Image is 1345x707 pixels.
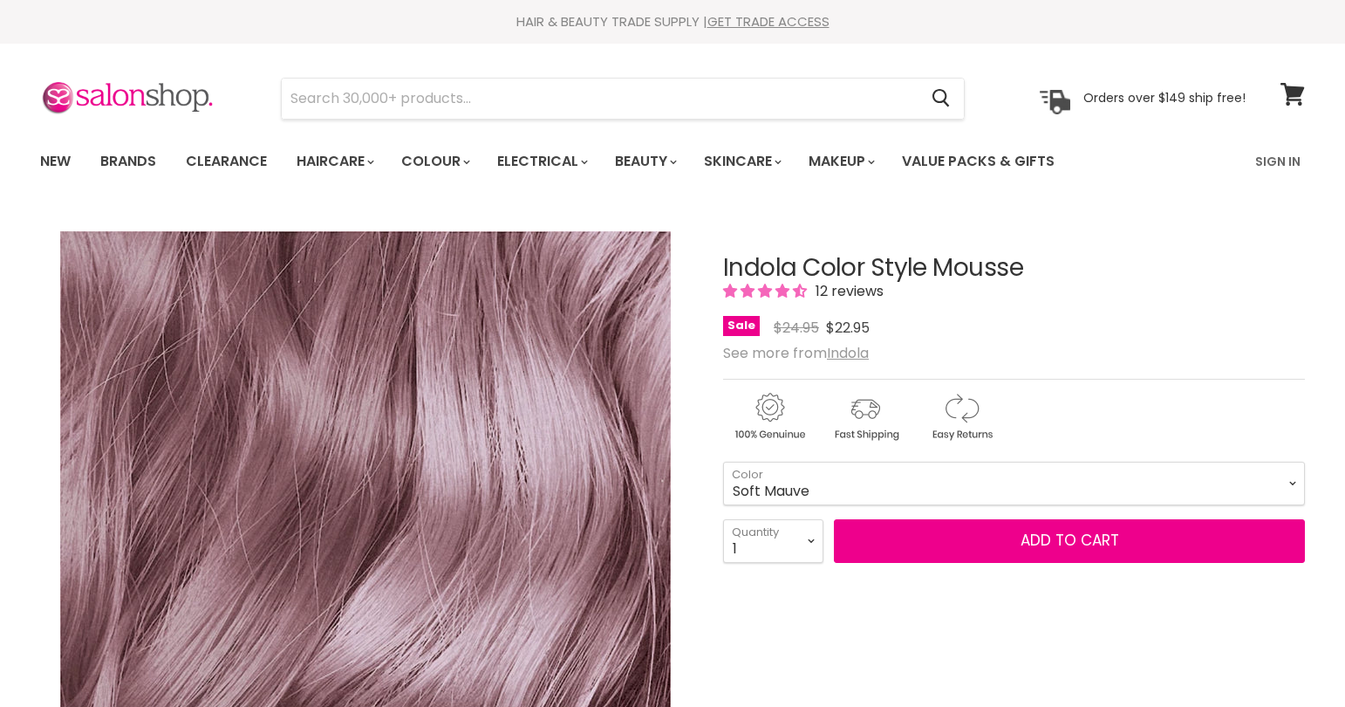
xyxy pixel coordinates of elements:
a: Makeup [795,143,885,180]
span: Sale [723,316,760,336]
a: Colour [388,143,481,180]
a: Skincare [691,143,792,180]
form: Product [281,78,965,120]
ul: Main menu [27,136,1157,187]
img: genuine.gif [723,390,816,443]
nav: Main [18,136,1327,187]
img: shipping.gif [819,390,911,443]
span: See more from [723,343,869,363]
span: 12 reviews [810,281,884,301]
a: Electrical [484,143,598,180]
a: Brands [87,143,169,180]
p: Orders over $149 ship free! [1083,90,1246,106]
a: Sign In [1245,143,1311,180]
span: Add to cart [1021,530,1119,551]
select: Quantity [723,519,823,563]
button: Search [918,79,964,119]
a: GET TRADE ACCESS [707,12,830,31]
input: Search [282,79,918,119]
a: Value Packs & Gifts [889,143,1068,180]
a: Indola [827,343,869,363]
span: 4.33 stars [723,281,810,301]
a: Beauty [602,143,687,180]
a: Haircare [283,143,385,180]
h1: Indola Color Style Mousse [723,255,1305,282]
span: $22.95 [826,318,870,338]
a: New [27,143,84,180]
button: Add to cart [834,519,1305,563]
img: returns.gif [915,390,1007,443]
div: HAIR & BEAUTY TRADE SUPPLY | [18,13,1327,31]
span: $24.95 [774,318,819,338]
a: Clearance [173,143,280,180]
